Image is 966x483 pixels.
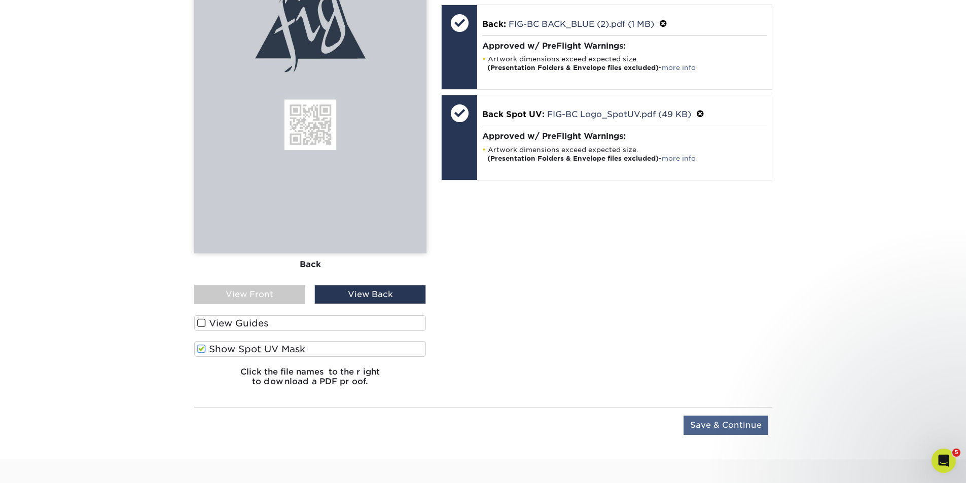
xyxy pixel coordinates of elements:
[194,315,426,331] label: View Guides
[482,41,767,51] h4: Approved w/ PreFlight Warnings:
[482,55,767,72] li: Artwork dimensions exceed expected size. -
[194,367,426,394] h6: Click the file names to the right to download a PDF proof.
[487,155,659,162] strong: (Presentation Folders & Envelope files excluded)
[547,109,691,119] a: FIG-BC Logo_SpotUV.pdf (49 KB)
[194,341,426,357] label: Show Spot UV Mask
[482,19,506,29] span: Back:
[194,253,426,276] div: Back
[482,145,767,163] li: Artwork dimensions exceed expected size. -
[482,131,767,141] h4: Approved w/ PreFlight Warnings:
[662,155,696,162] a: more info
[194,285,306,304] div: View Front
[684,416,768,435] input: Save & Continue
[487,64,659,71] strong: (Presentation Folders & Envelope files excluded)
[662,64,696,71] a: more info
[932,449,956,473] iframe: Intercom live chat
[509,19,654,29] a: FIG-BC BACK_BLUE (2).pdf (1 MB)
[314,285,426,304] div: View Back
[952,449,960,457] span: 5
[482,109,545,119] span: Back Spot UV:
